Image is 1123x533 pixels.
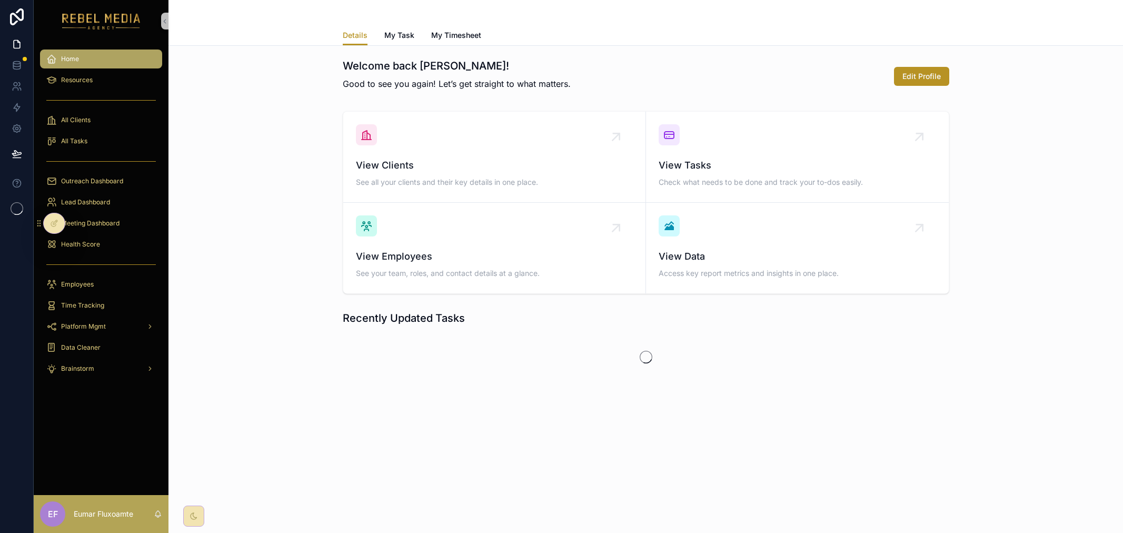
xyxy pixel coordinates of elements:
[40,50,162,68] a: Home
[659,177,936,187] span: Check what needs to be done and track your to-dos easily.
[40,317,162,336] a: Platform Mgmt
[61,219,120,228] span: Meeting Dashboard
[343,112,646,203] a: View ClientsSee all your clients and their key details in one place.
[384,30,414,41] span: My Task
[61,364,94,373] span: Brainstorm
[659,158,936,173] span: View Tasks
[646,112,949,203] a: View TasksCheck what needs to be done and track your to-dos easily.
[356,177,633,187] span: See all your clients and their key details in one place.
[343,311,465,325] h1: Recently Updated Tasks
[61,55,79,63] span: Home
[659,249,936,264] span: View Data
[61,177,123,185] span: Outreach Dashboard
[343,203,646,293] a: View EmployeesSee your team, roles, and contact details at a glance.
[61,137,87,145] span: All Tasks
[343,58,571,73] h1: Welcome back [PERSON_NAME]!
[894,67,949,86] button: Edit Profile
[61,116,91,124] span: All Clients
[61,240,100,249] span: Health Score
[61,322,106,331] span: Platform Mgmt
[343,77,571,90] p: Good to see you again! Let’s get straight to what matters.
[40,111,162,130] a: All Clients
[61,76,93,84] span: Resources
[40,338,162,357] a: Data Cleaner
[40,193,162,212] a: Lead Dashboard
[646,203,949,293] a: View DataAccess key report metrics and insights in one place.
[343,30,367,41] span: Details
[40,71,162,90] a: Resources
[61,301,104,310] span: Time Tracking
[902,71,941,82] span: Edit Profile
[356,158,633,173] span: View Clients
[74,509,133,519] p: Eumar Fluxoamte
[61,198,110,206] span: Lead Dashboard
[40,275,162,294] a: Employees
[40,359,162,378] a: Brainstorm
[343,26,367,46] a: Details
[384,26,414,47] a: My Task
[61,343,101,352] span: Data Cleaner
[356,268,633,279] span: See your team, roles, and contact details at a glance.
[40,296,162,315] a: Time Tracking
[40,172,162,191] a: Outreach Dashboard
[431,26,481,47] a: My Timesheet
[40,214,162,233] a: Meeting Dashboard
[40,235,162,254] a: Health Score
[34,42,168,392] div: scrollable content
[40,132,162,151] a: All Tasks
[431,30,481,41] span: My Timesheet
[48,508,58,520] span: EF
[62,13,141,29] img: App logo
[356,249,633,264] span: View Employees
[61,280,94,289] span: Employees
[659,268,936,279] span: Access key report metrics and insights in one place.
